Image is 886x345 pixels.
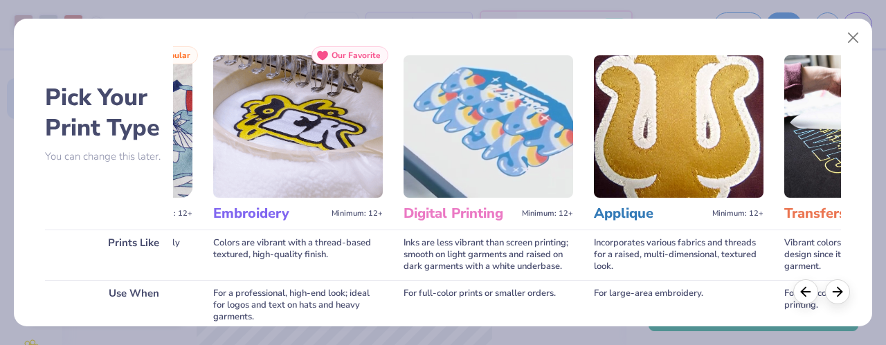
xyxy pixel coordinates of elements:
span: Minimum: 12+ [332,209,383,218]
div: Prints Like [45,230,173,280]
img: Embroidery [213,55,383,198]
span: Our Favorite [332,50,381,60]
p: You can change this later. [45,151,173,162]
div: For large-area embroidery. [594,280,763,330]
span: Minimum: 12+ [712,209,763,218]
img: Applique [594,55,763,198]
div: Use When [45,280,173,330]
img: Digital Printing [404,55,573,198]
div: Incorporates various fabrics and threads for a raised, multi-dimensional, textured look. [594,230,763,280]
h2: Pick Your Print Type [45,82,173,143]
h3: Digital Printing [404,205,516,223]
div: Colors are vibrant with a thread-based textured, high-quality finish. [213,230,383,280]
span: Minimum: 12+ [522,209,573,218]
h3: Applique [594,205,707,223]
div: For full-color prints or smaller orders. [404,280,573,330]
div: Inks are less vibrant than screen printing; smooth on light garments and raised on dark garments ... [404,230,573,280]
h3: Embroidery [213,205,326,223]
button: Close [840,25,867,51]
div: For a professional, high-end look; ideal for logos and text on hats and heavy garments. [213,280,383,330]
